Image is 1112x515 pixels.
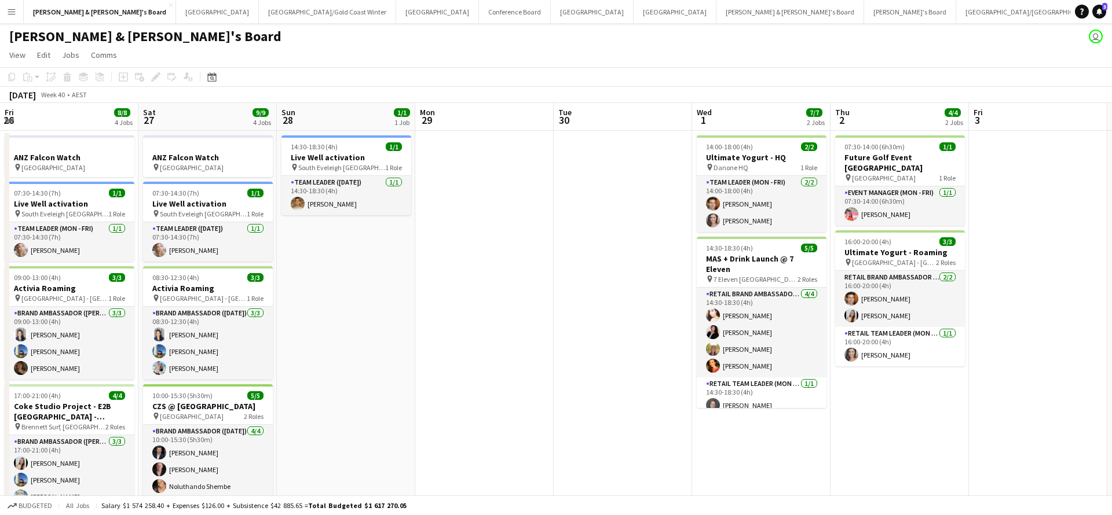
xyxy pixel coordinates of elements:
app-card-role: Team Leader (Mon - Fri)1/107:30-14:30 (7h)[PERSON_NAME] [5,222,134,262]
span: 14:00-18:00 (4h) [706,142,753,151]
div: [DATE] [9,89,36,101]
app-job-card: 14:30-18:30 (4h)1/1Live Well activation South Eveleigh [GEOGRAPHIC_DATA]1 RoleTeam Leader ([DATE]... [281,135,411,215]
app-user-avatar: James Millard [1089,30,1103,43]
span: 2 Roles [244,412,264,421]
app-job-card: ANZ Falcon Watch [GEOGRAPHIC_DATA] [5,135,134,177]
span: South Eveleigh [GEOGRAPHIC_DATA] [160,209,247,218]
span: South Eveleigh [GEOGRAPHIC_DATA] [21,209,108,218]
app-card-role: Team Leader ([DATE])1/114:30-18:30 (4h)[PERSON_NAME] [281,176,411,215]
span: 07:30-14:00 (6h30m) [844,142,905,151]
span: 8/8 [114,108,130,117]
app-job-card: ANZ Falcon Watch [GEOGRAPHIC_DATA] [143,135,273,177]
h3: Ultimate Yogurt - Roaming [835,247,965,257]
h3: CZS @ [GEOGRAPHIC_DATA] [143,401,273,411]
a: Jobs [57,47,84,62]
span: Brennett Surf, [GEOGRAPHIC_DATA], [GEOGRAPHIC_DATA] [21,422,105,431]
span: 1 Role [385,163,402,172]
span: 3/3 [109,273,125,282]
div: 2 Jobs [945,118,963,127]
span: Wed [697,107,712,117]
span: [GEOGRAPHIC_DATA] - [GEOGRAPHIC_DATA] [852,258,936,267]
app-card-role: Team Leader (Mon - Fri)2/214:00-18:00 (4h)[PERSON_NAME][PERSON_NAME] [697,176,826,232]
span: Jobs [62,50,79,60]
span: [GEOGRAPHIC_DATA] - [GEOGRAPHIC_DATA] [21,294,108,303]
span: Thu [835,107,850,117]
span: 2 Roles [936,258,956,267]
span: 2 Roles [105,422,125,431]
span: 1/1 [109,189,125,197]
span: 1/1 [247,189,264,197]
span: 3 [972,113,983,127]
a: Comms [86,47,122,62]
button: [GEOGRAPHIC_DATA] [551,1,634,23]
span: [GEOGRAPHIC_DATA] [160,163,224,172]
span: 1 Role [108,294,125,303]
span: 1 Role [247,294,264,303]
button: [PERSON_NAME] & [PERSON_NAME]'s Board [716,1,864,23]
h3: Activia Roaming [143,283,273,293]
h3: Live Well activation [5,198,134,209]
span: 26 [3,113,14,127]
span: 07:30-14:30 (7h) [152,189,199,197]
span: 2 Roles [798,275,817,284]
app-job-card: 07:30-14:00 (6h30m)1/1Future Golf Event [GEOGRAPHIC_DATA] [GEOGRAPHIC_DATA]1 RoleEvent Manager (M... [835,135,965,226]
a: View [5,47,30,62]
h3: Live Well activation [143,198,273,209]
app-job-card: 14:30-18:30 (4h)5/5MAS + Drink Launch @ 7 Eleven 7 Eleven [GEOGRAPHIC_DATA]2 RolesRETAIL Brand Am... [697,237,826,408]
a: Edit [32,47,55,62]
span: 10:00-15:30 (5h30m) [152,391,213,400]
span: [GEOGRAPHIC_DATA] - [GEOGRAPHIC_DATA] [160,294,247,303]
span: 1 Role [247,209,264,218]
span: Tue [558,107,572,117]
span: 3/3 [939,237,956,246]
app-card-role: RETAIL Brand Ambassador (Mon - Fri)4/414:30-18:30 (4h)[PERSON_NAME][PERSON_NAME][PERSON_NAME][PER... [697,288,826,377]
span: Total Budgeted $1 617 270.05 [308,501,407,510]
span: 5/5 [247,391,264,400]
span: 2 [833,113,850,127]
span: 1/1 [386,142,402,151]
div: 4 Jobs [253,118,271,127]
h3: MAS + Drink Launch @ 7 Eleven [697,253,826,274]
h3: Coke Studio Project - E2B [GEOGRAPHIC_DATA] - [GEOGRAPHIC_DATA] [5,401,134,422]
span: 08:30-12:30 (4h) [152,273,199,282]
span: 1 Role [800,163,817,172]
span: 16:00-20:00 (4h) [844,237,891,246]
app-card-role: Brand Ambassador ([PERSON_NAME])3/309:00-13:00 (4h)[PERSON_NAME][PERSON_NAME][PERSON_NAME] [5,307,134,380]
button: Budgeted [6,499,54,512]
span: Week 40 [38,90,67,99]
app-card-role: Brand Ambassador ([DATE])3/308:30-12:30 (4h)[PERSON_NAME][PERSON_NAME][PERSON_NAME] [143,307,273,380]
span: 3 [1102,3,1107,10]
div: 07:30-14:30 (7h)1/1Live Well activation South Eveleigh [GEOGRAPHIC_DATA]1 RoleTeam Leader ([DATE]... [143,182,273,262]
div: AEST [72,90,87,99]
div: 4 Jobs [115,118,133,127]
h3: Activia Roaming [5,283,134,293]
span: South Eveleigh [GEOGRAPHIC_DATA] [298,163,385,172]
h3: Ultimate Yogurt - HQ [697,152,826,163]
span: Sun [281,107,295,117]
span: 28 [280,113,295,127]
span: 7 Eleven [GEOGRAPHIC_DATA] [714,275,798,284]
button: [GEOGRAPHIC_DATA] [396,1,479,23]
h3: ANZ Falcon Watch [5,152,134,163]
h3: ANZ Falcon Watch [143,152,273,163]
span: 30 [557,113,572,127]
app-job-card: 16:00-20:00 (4h)3/3Ultimate Yogurt - Roaming [GEOGRAPHIC_DATA] - [GEOGRAPHIC_DATA]2 RolesRETAIL B... [835,230,965,366]
div: 1 Job [394,118,409,127]
span: 7/7 [806,108,822,117]
span: 14:30-18:30 (4h) [706,244,753,252]
app-card-role: Brand Ambassador ([PERSON_NAME])3/317:00-21:00 (4h)[PERSON_NAME][PERSON_NAME][PERSON_NAME] [5,435,134,508]
app-job-card: 14:00-18:00 (4h)2/2Ultimate Yogurt - HQ Danone HQ1 RoleTeam Leader (Mon - Fri)2/214:00-18:00 (4h)... [697,135,826,232]
span: [GEOGRAPHIC_DATA] [21,163,85,172]
span: Danone HQ [714,163,748,172]
app-job-card: 08:30-12:30 (4h)3/3Activia Roaming [GEOGRAPHIC_DATA] - [GEOGRAPHIC_DATA]1 RoleBrand Ambassador ([... [143,266,273,380]
span: 3/3 [247,273,264,282]
span: 14:30-18:30 (4h) [291,142,338,151]
app-card-role: RETAIL Brand Ambassador (Mon - Fri)2/216:00-20:00 (4h)[PERSON_NAME][PERSON_NAME] [835,271,965,327]
app-job-card: 07:30-14:30 (7h)1/1Live Well activation South Eveleigh [GEOGRAPHIC_DATA]1 RoleTeam Leader (Mon - ... [5,182,134,262]
app-card-role: Event Manager (Mon - Fri)1/107:30-14:00 (6h30m)[PERSON_NAME] [835,186,965,226]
